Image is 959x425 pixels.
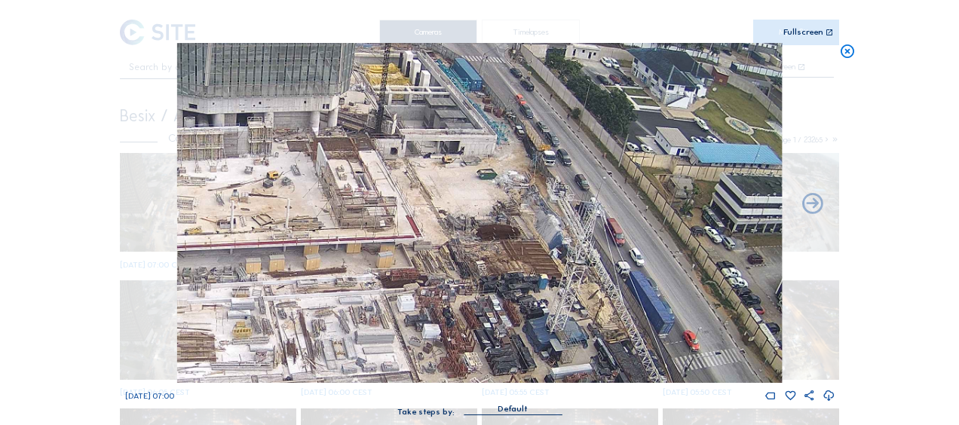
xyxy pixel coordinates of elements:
[397,408,455,416] div: Take steps by:
[498,402,528,416] div: Default
[464,402,562,414] div: Default
[783,28,823,37] div: Fullscreen
[177,43,782,383] img: Image
[125,391,174,401] span: [DATE] 07:00
[800,192,825,217] i: Back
